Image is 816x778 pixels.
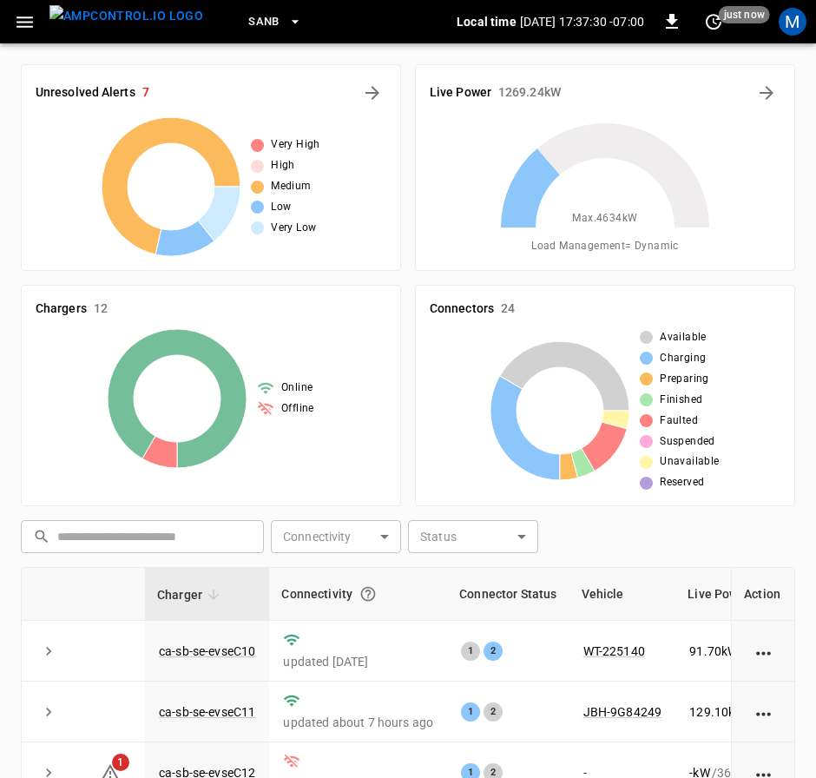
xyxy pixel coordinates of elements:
[461,702,480,722] div: 1
[430,300,494,319] h6: Connectors
[660,412,698,430] span: Faulted
[660,392,702,409] span: Finished
[689,643,738,660] p: 91.70 kW
[531,238,679,255] span: Load Management = Dynamic
[461,642,480,661] div: 1
[660,433,715,451] span: Suspended
[660,329,707,346] span: Available
[159,705,255,719] a: ca-sb-se-evseC11
[753,79,780,107] button: Energy Overview
[675,568,804,621] th: Live Power
[520,13,644,30] p: [DATE] 17:37:30 -07:00
[271,220,316,237] span: Very Low
[248,12,280,32] span: SanB
[283,714,433,731] p: updated about 7 hours ago
[569,568,676,621] th: Vehicle
[36,300,87,319] h6: Chargers
[36,638,62,664] button: expand row
[271,157,295,175] span: High
[430,83,491,102] h6: Live Power
[583,705,662,719] a: JBH-9G84249
[283,653,433,670] p: updated [DATE]
[271,178,311,195] span: Medium
[583,644,645,658] a: WT-225140
[719,6,770,23] span: just now
[660,371,709,388] span: Preparing
[779,8,806,36] div: profile-icon
[660,453,719,471] span: Unavailable
[281,400,314,418] span: Offline
[484,702,503,722] div: 2
[700,8,727,36] button: set refresh interval
[281,578,435,610] div: Connectivity
[660,350,706,367] span: Charging
[112,754,129,771] span: 1
[94,300,108,319] h6: 12
[447,568,569,621] th: Connector Status
[731,568,794,621] th: Action
[352,578,384,610] button: Connection between the charger and our software.
[281,379,313,397] span: Online
[271,199,291,216] span: Low
[484,642,503,661] div: 2
[660,474,704,491] span: Reserved
[49,5,203,27] img: ampcontrol.io logo
[359,79,386,107] button: All Alerts
[753,643,774,660] div: action cell options
[753,703,774,721] div: action cell options
[36,83,135,102] h6: Unresolved Alerts
[457,13,517,30] p: Local time
[689,643,790,660] div: / 360 kW
[271,136,320,154] span: Very High
[689,703,790,721] div: / 360 kW
[572,210,637,227] span: Max. 4634 kW
[241,5,309,39] button: SanB
[159,644,255,658] a: ca-sb-se-evseC10
[142,83,149,102] h6: 7
[689,703,745,721] p: 129.10 kW
[157,584,225,605] span: Charger
[498,83,561,102] h6: 1269.24 kW
[36,699,62,725] button: expand row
